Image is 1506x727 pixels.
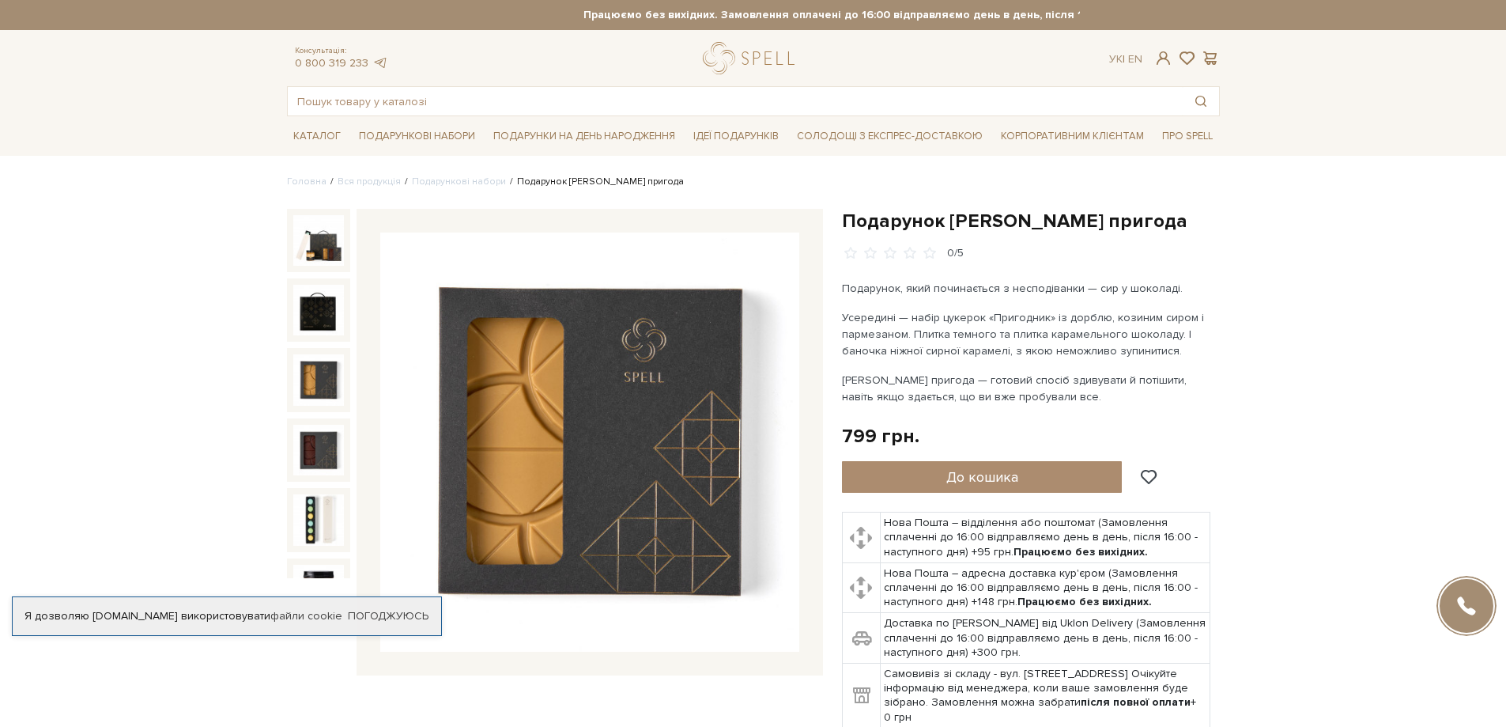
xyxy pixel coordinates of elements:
[881,613,1210,664] td: Доставка по [PERSON_NAME] від Uklon Delivery (Замовлення сплаченні до 16:00 відправляємо день в д...
[1128,52,1142,66] a: En
[487,124,681,149] span: Подарунки на День народження
[881,562,1210,613] td: Нова Пошта – адресна доставка кур'єром (Замовлення сплаченні до 16:00 відправляємо день в день, п...
[295,46,388,56] span: Консультація:
[842,209,1220,233] h1: Подарунок [PERSON_NAME] пригода
[842,372,1213,405] p: [PERSON_NAME] пригода — готовий спосіб здивувати й потішити, навіть якщо здається, що ви вже проб...
[1156,124,1219,149] span: Про Spell
[946,468,1018,486] span: До кошика
[287,176,326,187] a: Головна
[288,87,1183,115] input: Пошук товару у каталозі
[842,280,1213,297] p: Подарунок, який починається з несподіванки — сир у шоколаді.
[947,246,964,261] div: 0/5
[372,56,388,70] a: telegram
[287,124,347,149] span: Каталог
[1123,52,1125,66] span: |
[1081,695,1191,709] b: після повної оплати
[293,285,344,335] img: Подарунок Сирна пригода
[412,176,506,187] a: Подарункові набори
[687,124,785,149] span: Ідеї подарунків
[791,123,989,150] a: Солодощі з експрес-доставкою
[380,233,799,652] img: Подарунок Сирна пригода
[348,609,428,623] a: Погоджуюсь
[293,565,344,615] img: Подарунок Сирна пригода
[703,42,802,74] a: logo
[842,309,1213,359] p: Усередині — набір цукерок «Пригодник» із дорблю, козиним сиром і пармезаном. Плитка темного та пл...
[293,354,344,405] img: Подарунок Сирна пригода
[842,461,1123,493] button: До кошика
[995,123,1150,150] a: Корпоративним клієнтам
[295,56,368,70] a: 0 800 319 233
[1109,52,1142,66] div: Ук
[293,215,344,266] img: Подарунок Сирна пригода
[506,175,684,189] li: Подарунок [PERSON_NAME] пригода
[293,494,344,545] img: Подарунок Сирна пригода
[353,124,481,149] span: Подарункові набори
[1017,595,1152,608] b: Працюємо без вихідних.
[1183,87,1219,115] button: Пошук товару у каталозі
[13,609,441,623] div: Я дозволяю [DOMAIN_NAME] використовувати
[881,513,1210,563] td: Нова Пошта – відділення або поштомат (Замовлення сплаченні до 16:00 відправляємо день в день, піс...
[270,609,342,623] a: файли cookie
[293,425,344,475] img: Подарунок Сирна пригода
[338,176,401,187] a: Вся продукція
[842,424,919,449] div: 799 грн.
[427,8,1360,22] strong: Працюємо без вихідних. Замовлення оплачені до 16:00 відправляємо день в день, після 16:00 - насту...
[1013,545,1148,559] b: Працюємо без вихідних.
